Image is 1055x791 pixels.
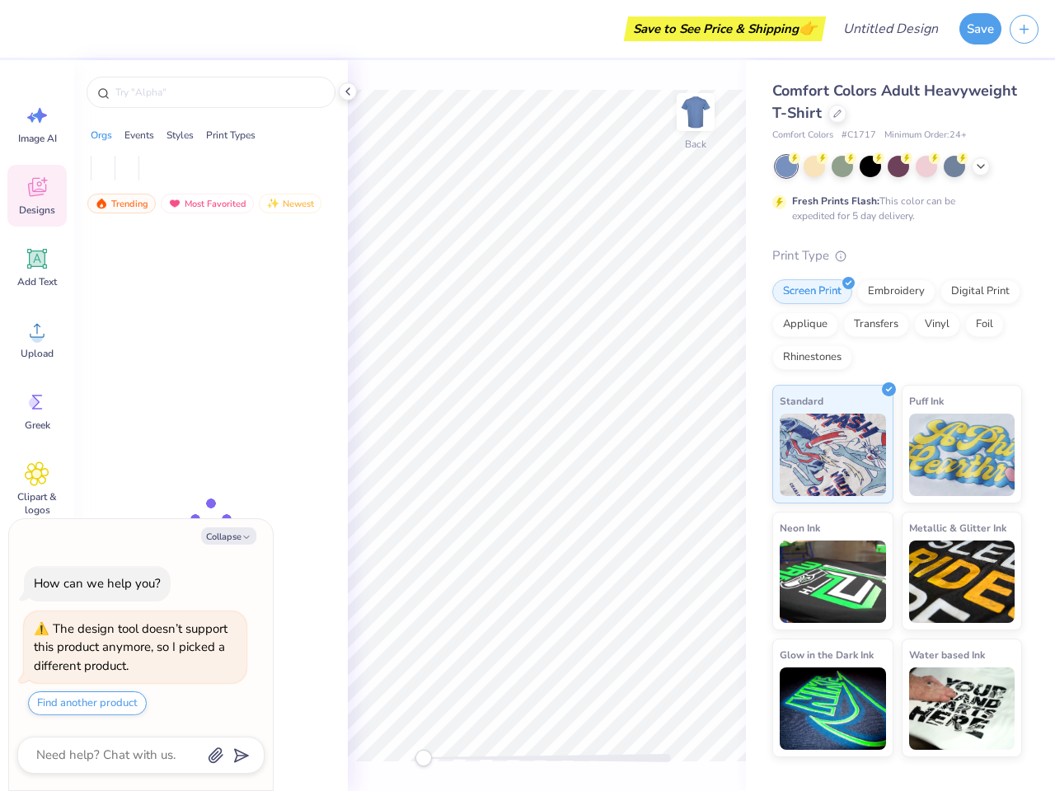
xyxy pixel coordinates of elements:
[780,646,874,663] span: Glow in the Dark Ink
[21,347,54,360] span: Upload
[25,419,50,432] span: Greek
[17,275,57,288] span: Add Text
[34,575,161,592] div: How can we help you?
[909,667,1015,750] img: Water based Ink
[843,312,909,337] div: Transfers
[780,667,886,750] img: Glow in the Dark Ink
[830,12,951,45] input: Untitled Design
[780,541,886,623] img: Neon Ink
[201,527,256,545] button: Collapse
[884,129,967,143] span: Minimum Order: 24 +
[909,646,985,663] span: Water based Ink
[415,750,432,766] div: Accessibility label
[799,18,817,38] span: 👉
[124,128,154,143] div: Events
[772,279,852,304] div: Screen Print
[940,279,1020,304] div: Digital Print
[87,194,156,213] div: Trending
[18,132,57,145] span: Image AI
[909,541,1015,623] img: Metallic & Glitter Ink
[772,129,833,143] span: Comfort Colors
[842,129,876,143] span: # C1717
[772,246,1022,265] div: Print Type
[857,279,935,304] div: Embroidery
[909,392,944,410] span: Puff Ink
[792,194,995,223] div: This color can be expedited for 5 day delivery.
[914,312,960,337] div: Vinyl
[114,84,325,101] input: Try "Alpha"
[19,204,55,217] span: Designs
[679,96,712,129] img: Back
[772,345,852,370] div: Rhinestones
[792,194,879,208] strong: Fresh Prints Flash:
[28,691,147,715] button: Find another product
[95,198,108,209] img: trending.gif
[909,519,1006,536] span: Metallic & Glitter Ink
[10,490,64,517] span: Clipart & logos
[168,198,181,209] img: most_fav.gif
[166,128,194,143] div: Styles
[959,13,1001,44] button: Save
[780,392,823,410] span: Standard
[266,198,279,209] img: newest.gif
[206,128,256,143] div: Print Types
[91,128,112,143] div: Orgs
[780,414,886,496] img: Standard
[34,620,227,674] div: The design tool doesn’t support this product anymore, so I picked a different product.
[909,414,1015,496] img: Puff Ink
[965,312,1004,337] div: Foil
[772,81,1017,123] span: Comfort Colors Adult Heavyweight T-Shirt
[772,312,838,337] div: Applique
[161,194,254,213] div: Most Favorited
[685,137,706,152] div: Back
[259,194,321,213] div: Newest
[780,519,820,536] span: Neon Ink
[628,16,822,41] div: Save to See Price & Shipping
